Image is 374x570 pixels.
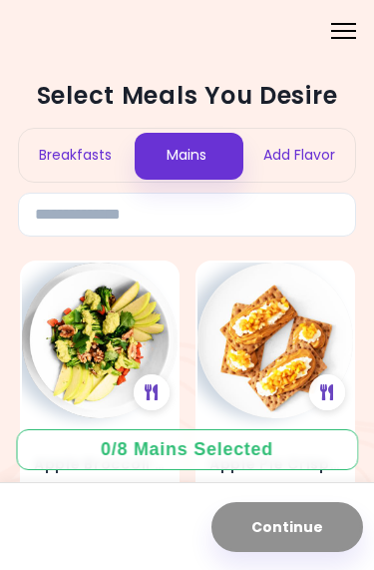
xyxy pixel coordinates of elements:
div: See Meal Plan [309,374,345,410]
button: Continue [211,502,363,552]
div: Breakfasts [19,129,131,182]
div: Add Flavor [243,129,355,182]
h4: Apple Pie Crisp Bread [209,448,341,480]
h4: Apple Broccoli Salad [34,448,166,480]
div: Mains [131,129,242,182]
h2: Select Meals You Desire [18,80,356,112]
div: 0 / 8 Mains Selected [87,437,288,462]
div: See Meal Plan [134,374,170,410]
